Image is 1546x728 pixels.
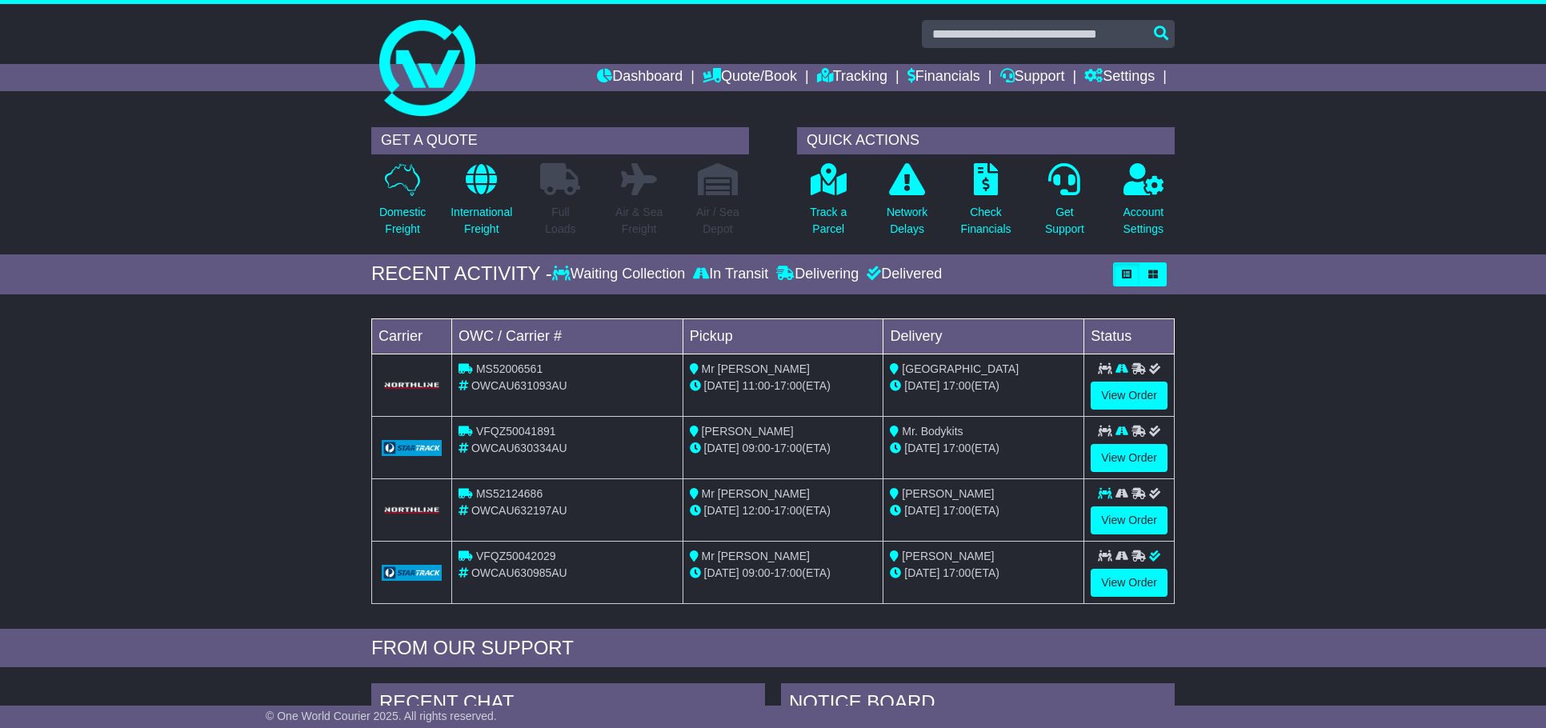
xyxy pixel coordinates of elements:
img: GetCarrierServiceLogo [382,381,442,390]
span: 17:00 [943,379,971,392]
p: Full Loads [540,204,580,238]
span: 12:00 [743,504,771,517]
a: NetworkDelays [886,162,928,246]
div: - (ETA) [690,502,877,519]
div: RECENT ACTIVITY - [371,262,552,286]
span: 09:00 [743,566,771,579]
div: Delivered [863,266,942,283]
a: Settings [1084,64,1155,91]
td: Pickup [683,318,883,354]
div: GET A QUOTE [371,127,749,154]
span: [DATE] [904,379,939,392]
span: MS52124686 [476,487,543,500]
span: OWCAU630334AU [471,442,567,454]
span: Mr [PERSON_NAME] [702,550,810,562]
span: Mr [PERSON_NAME] [702,362,810,375]
span: 17:00 [774,442,802,454]
a: Tracking [817,64,887,91]
span: [PERSON_NAME] [902,487,994,500]
a: Quote/Book [703,64,797,91]
span: [DATE] [704,379,739,392]
a: View Order [1091,569,1168,597]
td: Status [1084,318,1175,354]
a: View Order [1091,382,1168,410]
p: Air / Sea Depot [696,204,739,238]
div: In Transit [689,266,772,283]
span: [DATE] [704,504,739,517]
p: International Freight [451,204,512,238]
div: QUICK ACTIONS [797,127,1175,154]
div: - (ETA) [690,565,877,582]
a: View Order [1091,506,1168,534]
span: [DATE] [704,442,739,454]
p: Get Support [1045,204,1084,238]
span: VFQZ50042029 [476,550,556,562]
a: GetSupport [1044,162,1085,246]
span: OWCAU630985AU [471,566,567,579]
a: Track aParcel [809,162,847,246]
span: 17:00 [943,504,971,517]
p: Account Settings [1123,204,1164,238]
span: [DATE] [904,442,939,454]
td: OWC / Carrier # [452,318,683,354]
span: OWCAU631093AU [471,379,567,392]
div: NOTICE BOARD [781,683,1175,726]
a: CheckFinancials [960,162,1012,246]
p: Check Financials [961,204,1011,238]
a: Support [1000,64,1065,91]
a: Dashboard [597,64,683,91]
span: [DATE] [904,504,939,517]
span: 17:00 [943,442,971,454]
div: - (ETA) [690,378,877,394]
span: [GEOGRAPHIC_DATA] [902,362,1019,375]
span: 11:00 [743,379,771,392]
img: GetCarrierServiceLogo [382,565,442,581]
span: 17:00 [774,566,802,579]
div: RECENT CHAT [371,683,765,726]
p: Air & Sea Freight [615,204,663,238]
div: Waiting Collection [552,266,689,283]
span: 17:00 [774,379,802,392]
p: Network Delays [887,204,927,238]
img: GetCarrierServiceLogo [382,506,442,515]
span: 17:00 [943,566,971,579]
span: [DATE] [904,566,939,579]
a: Financials [907,64,980,91]
div: Delivering [772,266,863,283]
a: DomesticFreight [378,162,427,246]
span: Mr [PERSON_NAME] [702,487,810,500]
div: (ETA) [890,502,1077,519]
span: 17:00 [774,504,802,517]
div: FROM OUR SUPPORT [371,637,1175,660]
div: (ETA) [890,378,1077,394]
span: [DATE] [704,566,739,579]
span: MS52006561 [476,362,543,375]
td: Delivery [883,318,1084,354]
div: (ETA) [890,440,1077,457]
p: Track a Parcel [810,204,847,238]
span: VFQZ50041891 [476,425,556,438]
a: AccountSettings [1123,162,1165,246]
img: GetCarrierServiceLogo [382,440,442,456]
span: OWCAU632197AU [471,504,567,517]
span: 09:00 [743,442,771,454]
div: - (ETA) [690,440,877,457]
a: InternationalFreight [450,162,513,246]
td: Carrier [372,318,452,354]
span: © One World Courier 2025. All rights reserved. [266,710,497,722]
p: Domestic Freight [379,204,426,238]
span: Mr. Bodykits [902,425,963,438]
a: View Order [1091,444,1168,472]
div: (ETA) [890,565,1077,582]
span: [PERSON_NAME] [902,550,994,562]
span: [PERSON_NAME] [702,425,794,438]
